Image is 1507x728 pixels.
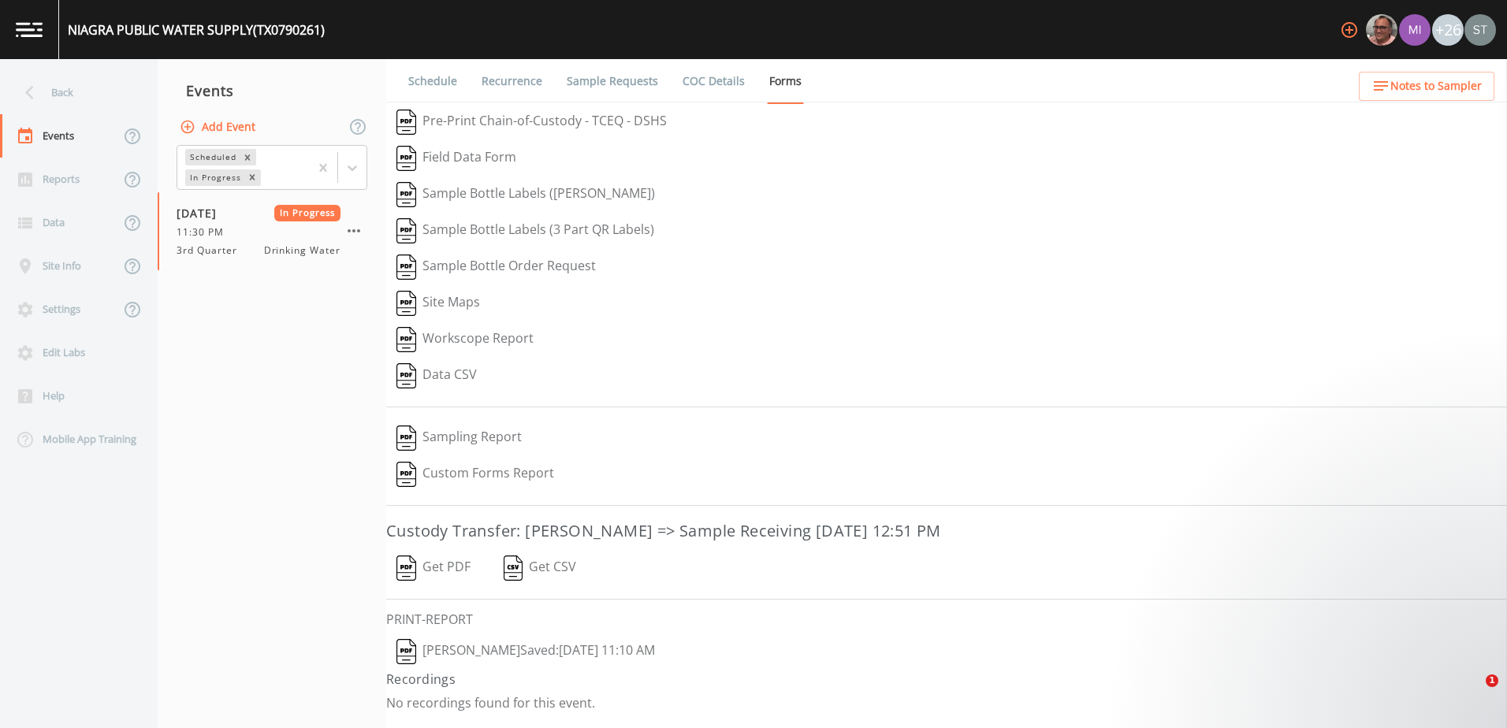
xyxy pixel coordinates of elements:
[1359,72,1494,101] button: Notes to Sampler
[185,169,244,186] div: In Progress
[396,425,416,451] img: svg%3e
[386,633,665,670] button: [PERSON_NAME]Saved:[DATE] 11:10 AM
[177,205,228,221] span: [DATE]
[564,59,660,103] a: Sample Requests
[386,140,527,176] button: Field Data Form
[396,327,416,352] img: svg%3e
[680,59,747,103] a: COC Details
[386,670,1507,689] h4: Recordings
[406,59,460,103] a: Schedule
[386,285,490,321] button: Site Maps
[1432,14,1464,46] div: +26
[396,291,416,316] img: svg%3e
[396,182,416,207] img: svg%3e
[16,22,43,37] img: logo
[386,176,665,213] button: Sample Bottle Labels ([PERSON_NAME])
[386,518,1507,544] h3: Custody Transfer: [PERSON_NAME] => Sample Receiving [DATE] 12:51 PM
[68,20,325,39] div: NIAGRA PUBLIC WATER SUPPLY (TX0790261)
[386,321,544,358] button: Workscope Report
[386,249,606,285] button: Sample Bottle Order Request
[1398,14,1431,46] div: Miriaha Caddie
[177,225,233,240] span: 11:30 PM
[239,149,256,165] div: Remove Scheduled
[177,243,247,258] span: 3rd Quarter
[244,169,261,186] div: Remove In Progress
[1399,14,1431,46] img: a1ea4ff7c53760f38bef77ef7c6649bf
[386,612,1507,627] h6: PRINT-REPORT
[386,358,487,394] button: Data CSV
[177,113,262,142] button: Add Event
[386,213,664,249] button: Sample Bottle Labels (3 Part QR Labels)
[396,639,416,664] img: svg%3e
[158,192,386,271] a: [DATE]In Progress11:30 PM3rd QuarterDrinking Water
[767,59,804,104] a: Forms
[264,243,340,258] span: Drinking Water
[386,550,481,586] button: Get PDF
[158,71,386,110] div: Events
[1486,674,1498,687] span: 1
[396,110,416,135] img: svg%3e
[1365,14,1398,46] div: Mike Franklin
[386,104,677,140] button: Pre-Print Chain-of-Custody - TCEQ - DSHS
[386,420,532,456] button: Sampling Report
[396,146,416,171] img: svg%3e
[1366,14,1397,46] img: e2d790fa78825a4bb76dcb6ab311d44c
[1464,14,1496,46] img: 8315ae1e0460c39f28dd315f8b59d613
[504,555,523,581] img: svg%3e
[396,462,416,487] img: svg%3e
[274,205,341,221] span: In Progress
[493,550,587,586] button: Get CSV
[386,695,1507,711] p: No recordings found for this event.
[479,59,545,103] a: Recurrence
[1390,76,1482,96] span: Notes to Sampler
[185,149,239,165] div: Scheduled
[396,555,416,581] img: svg%3e
[1453,674,1491,712] iframe: Intercom live chat
[396,218,416,243] img: svg%3e
[386,456,564,492] button: Custom Forms Report
[396,363,416,388] img: svg%3e
[396,254,416,280] img: svg%3e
